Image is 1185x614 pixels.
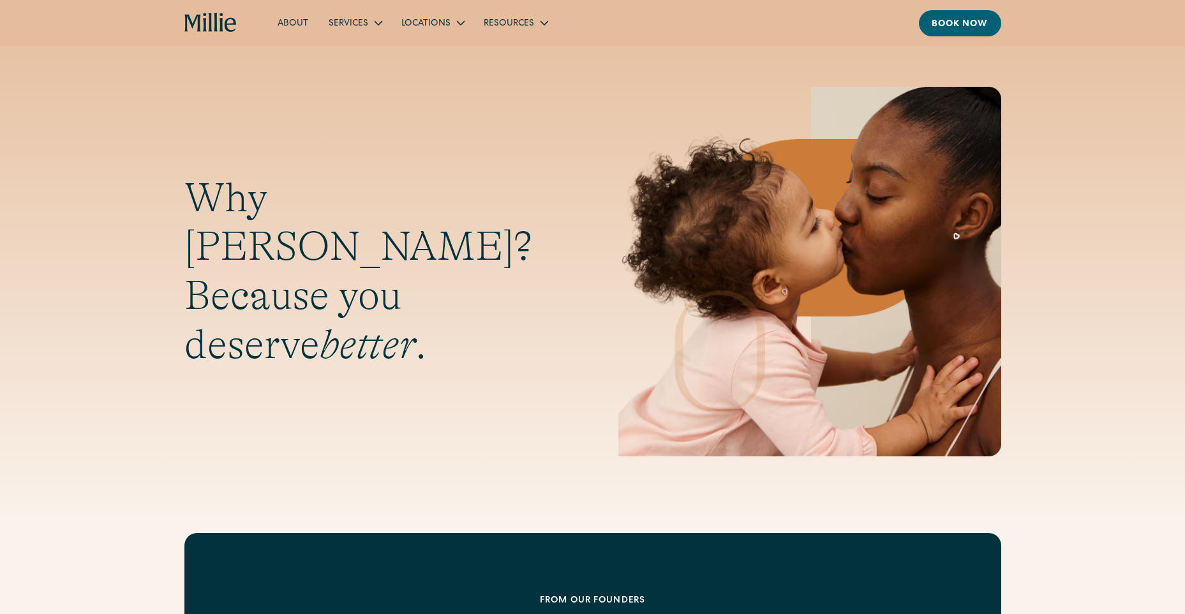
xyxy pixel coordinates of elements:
[329,17,368,31] div: Services
[266,594,920,608] div: From our founders
[919,10,1001,36] a: Book now
[267,12,318,33] a: About
[932,18,988,31] div: Book now
[473,12,557,33] div: Resources
[484,17,534,31] div: Resources
[320,322,415,368] em: better
[184,13,237,33] a: home
[391,12,473,33] div: Locations
[318,12,391,33] div: Services
[618,87,1001,456] img: Mother and baby sharing a kiss, highlighting the emotional bond and nurturing care at the heart o...
[401,17,451,31] div: Locations
[184,174,567,370] h1: Why [PERSON_NAME]? Because you deserve .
